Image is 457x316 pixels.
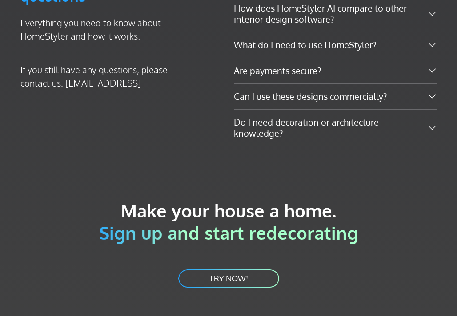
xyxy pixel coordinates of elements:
[20,199,437,244] h2: Make your house a home.
[20,16,188,43] p: Everything you need to know about HomeStyler and how it works.
[234,84,437,109] button: Can I use these designs commercially?
[234,110,437,146] button: Do I need decoration or architecture knowledge?
[177,269,280,288] a: TRY NOW!
[20,63,188,90] p: If you still have any questions, please contact us: [EMAIL_ADDRESS]
[234,32,437,58] button: What do I need to use HomeStyler?
[99,221,358,244] span: Sign up and start redecorating
[234,58,437,83] button: Are payments secure?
